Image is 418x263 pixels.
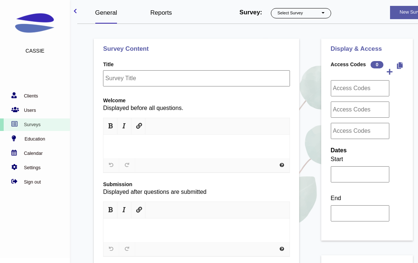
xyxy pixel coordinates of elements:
a: Italic [117,118,131,134]
img: home-background-img.png [74,21,376,263]
button: Select Survey [271,8,331,18]
p: Displayed before all questions. [103,104,290,113]
h4: Submission [103,181,290,188]
h2: Survey: [240,9,262,16]
a: Bold [103,202,117,218]
span: 0 [371,61,383,68]
h3: Display & Access [331,45,404,53]
a: Undo [103,242,119,256]
a: Redo [119,242,135,256]
p: Displayed after questions are submitted [103,188,290,196]
a: more info [396,61,404,71]
h4: Access Codes [331,61,404,68]
a: Add URL [131,202,145,218]
a: toggle-sidebar [74,7,77,15]
span: Clients [24,93,38,99]
a: Reports [150,9,172,16]
span: Users [24,108,36,113]
a: Italic [117,202,131,218]
span: Sign out [24,180,41,185]
a: Undo [103,158,119,172]
h3: Survey Content [103,45,290,53]
a: Bold [103,118,117,134]
span: Education [25,136,45,142]
div: Start [331,155,404,185]
span: Calendar [24,151,43,156]
span: Settings [24,165,41,170]
h4: Title [103,61,290,68]
h4: Welcome [103,97,290,104]
a: Redo [119,158,135,172]
img: main_logo.svg [13,2,57,46]
a: Add URL [131,118,145,134]
div: End [331,194,404,224]
a: General [95,8,117,23]
b: Dates [331,147,347,153]
a: more info [386,68,393,77]
a: education [1,135,66,143]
